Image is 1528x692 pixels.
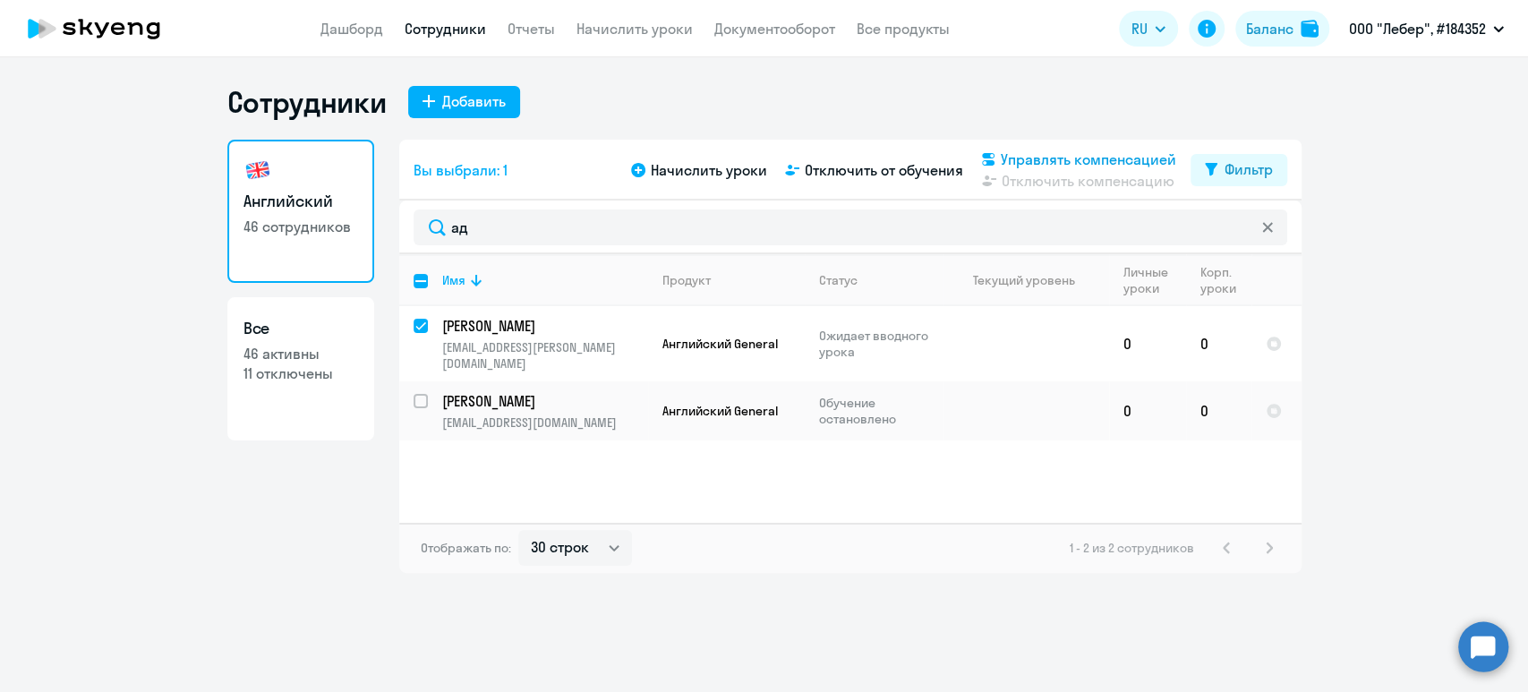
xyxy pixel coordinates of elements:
a: Начислить уроки [576,20,693,38]
span: Вы выбрали: 1 [414,159,508,181]
div: Имя [442,272,647,288]
div: Корп. уроки [1200,264,1251,296]
button: ООО "Лебер", #184352 [1340,7,1513,50]
a: [PERSON_NAME] [442,316,647,336]
td: 0 [1186,306,1251,381]
a: Сотрудники [405,20,486,38]
span: Английский General [662,403,778,419]
td: 0 [1109,381,1186,440]
div: Корп. уроки [1200,264,1239,296]
p: [PERSON_NAME] [442,316,644,336]
a: Все продукты [857,20,950,38]
a: Документооборот [714,20,835,38]
h1: Сотрудники [227,84,387,120]
span: RU [1131,18,1148,39]
button: Фильтр [1191,154,1287,186]
a: Все46 активны11 отключены [227,297,374,440]
p: [PERSON_NAME] [442,391,644,411]
button: Балансbalance [1235,11,1329,47]
p: [EMAIL_ADDRESS][PERSON_NAME][DOMAIN_NAME] [442,339,647,372]
div: Личные уроки [1123,264,1185,296]
a: Английский46 сотрудников [227,140,374,283]
div: Добавить [442,90,506,112]
a: Дашборд [320,20,383,38]
p: Ожидает вводного урока [819,328,942,360]
button: Добавить [408,86,520,118]
span: Отключить от обучения [805,159,963,181]
div: Текущий уровень [957,272,1108,288]
div: Статус [819,272,858,288]
span: Управлять компенсацией [1001,149,1176,170]
div: Баланс [1246,18,1293,39]
p: 46 сотрудников [243,217,358,236]
img: balance [1301,20,1319,38]
span: Отображать по: [421,540,511,556]
p: 46 активны [243,344,358,363]
p: [EMAIL_ADDRESS][DOMAIN_NAME] [442,414,647,431]
span: Английский General [662,336,778,352]
a: Отчеты [508,20,555,38]
div: Статус [819,272,942,288]
div: Фильтр [1225,158,1273,180]
img: english [243,156,272,184]
button: RU [1119,11,1178,47]
span: 1 - 2 из 2 сотрудников [1070,540,1194,556]
span: Начислить уроки [651,159,767,181]
input: Поиск по имени, email, продукту или статусу [414,209,1287,245]
div: Имя [442,272,465,288]
h3: Английский [243,190,358,213]
div: Личные уроки [1123,264,1174,296]
h3: Все [243,317,358,340]
div: Продукт [662,272,804,288]
a: [PERSON_NAME] [442,391,647,411]
div: Текущий уровень [973,272,1075,288]
td: 0 [1186,381,1251,440]
p: Обучение остановлено [819,395,942,427]
td: 0 [1109,306,1186,381]
div: Продукт [662,272,711,288]
p: 11 отключены [243,363,358,383]
p: ООО "Лебер", #184352 [1349,18,1486,39]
